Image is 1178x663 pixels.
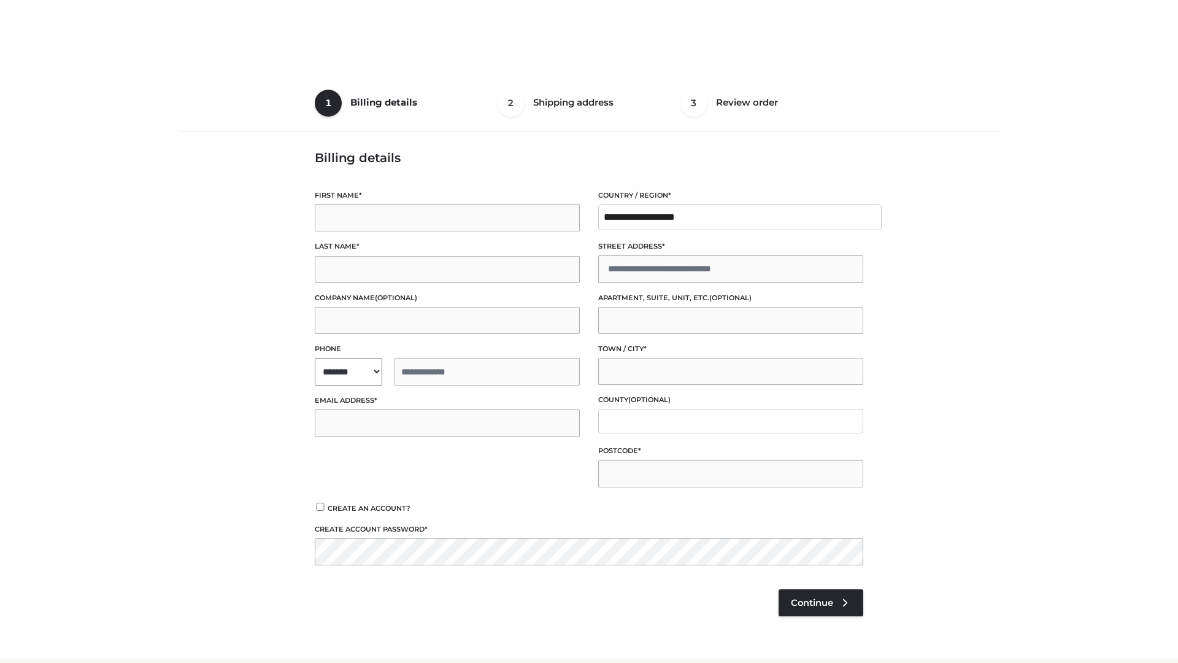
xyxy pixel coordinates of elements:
label: County [598,394,863,406]
label: Company name [315,292,580,304]
span: 1 [315,90,342,117]
label: Last name [315,241,580,252]
h3: Billing details [315,150,863,165]
label: Create account password [315,524,863,535]
label: Phone [315,343,580,355]
a: Continue [779,589,863,616]
label: Street address [598,241,863,252]
span: 3 [680,90,707,117]
label: Apartment, suite, unit, etc. [598,292,863,304]
label: Country / Region [598,190,863,201]
span: Create an account? [328,504,410,513]
span: Shipping address [533,96,614,108]
label: Postcode [598,445,863,457]
span: Review order [716,96,778,108]
label: First name [315,190,580,201]
input: Create an account? [315,503,326,511]
label: Email address [315,395,580,406]
label: Town / City [598,343,863,355]
span: Billing details [350,96,417,108]
span: (optional) [628,395,671,404]
span: 2 [498,90,525,117]
span: (optional) [709,293,752,302]
span: Continue [791,597,833,608]
span: (optional) [375,293,417,302]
